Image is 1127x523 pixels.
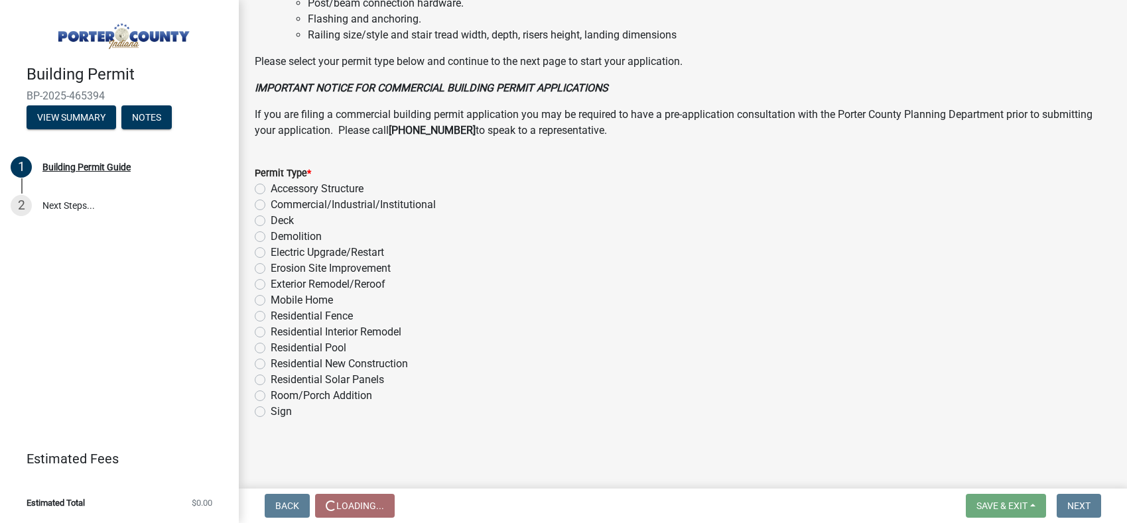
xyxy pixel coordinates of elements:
a: Estimated Fees [11,445,218,472]
div: 1 [11,156,32,178]
li: Railing size/style and stair tread width, depth, risers height, landing dimensions [308,27,1111,43]
label: Exterior Remodel/Reroof [271,276,385,292]
div: 2 [11,195,32,216]
wm-modal-confirm: Summary [27,113,116,123]
wm-modal-confirm: Notes [121,113,172,123]
label: Demolition [271,229,322,245]
span: $0.00 [192,498,212,507]
button: Loading... [315,494,395,518]
label: Electric Upgrade/Restart [271,245,384,261]
button: Save & Exit [966,494,1046,518]
span: BP-2025-465394 [27,89,212,102]
button: View Summary [27,105,116,129]
label: Residential Solar Panels [271,372,384,388]
span: Back [275,500,299,511]
div: Building Permit Guide [42,162,131,172]
label: Residential Pool [271,340,346,356]
label: Permit Type [255,169,311,178]
strong: [PHONE_NUMBER] [389,124,476,137]
label: Deck [271,213,294,229]
label: Residential New Construction [271,356,408,372]
span: Estimated Total [27,498,85,507]
button: Next [1057,494,1101,518]
label: Room/Porch Addition [271,388,372,404]
img: Porter County, Indiana [27,14,218,51]
h4: Building Permit [27,65,228,84]
label: Sign [271,404,292,420]
label: Residential Fence [271,308,353,324]
button: Notes [121,105,172,129]
p: Please select your permit type below and continue to the next page to start your application. [255,54,1111,70]
p: If you are filing a commercial building permit application you may be required to have a pre-appl... [255,107,1111,139]
button: Back [265,494,310,518]
label: Residential Interior Remodel [271,324,401,340]
span: Save & Exit [976,500,1028,511]
strong: IMPORTANT NOTICE FOR COMMERCIAL BUILDING PERMIT APPLICATIONS [255,82,608,94]
label: Accessory Structure [271,181,364,197]
span: Next [1067,500,1091,511]
label: Erosion Site Improvement [271,261,391,276]
label: Commercial/Industrial/Institutional [271,197,436,213]
span: Loading... [336,500,384,511]
li: Flashing and anchoring. [308,11,1111,27]
label: Mobile Home [271,292,333,308]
